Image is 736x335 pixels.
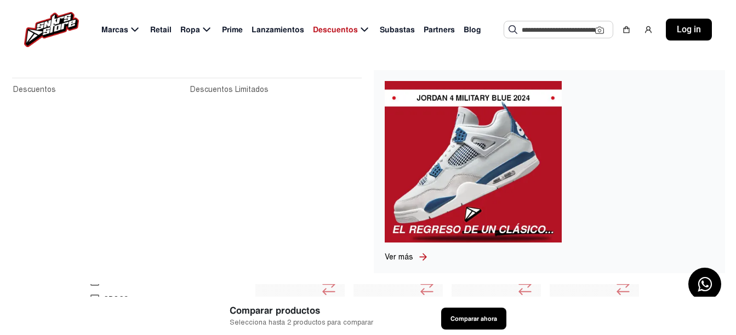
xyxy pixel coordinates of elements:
a: Descuentos [13,84,184,96]
span: Lanzamientos [252,24,304,36]
img: user [644,25,653,34]
span: Log in [677,23,701,36]
span: CROCS [104,294,128,303]
span: Descuentos [313,24,358,36]
span: Blog [464,24,481,36]
img: shopping [622,25,631,34]
span: Partners [424,24,455,36]
span: Comparar productos [230,304,373,317]
img: Buscar [509,25,517,34]
span: Subastas [380,24,415,36]
span: Selecciona hasta 2 productos para comparar [230,317,373,328]
span: Ropa [180,24,200,36]
img: logo [24,12,79,47]
span: Retail [150,24,172,36]
span: Marcas [101,24,128,36]
img: Cámara [595,26,604,34]
a: Descuentos Limitados [190,84,361,96]
span: Ver más [385,252,413,262]
a: Ver más [385,251,418,263]
span: Prime [222,24,243,36]
button: Comparar ahora [441,308,506,330]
